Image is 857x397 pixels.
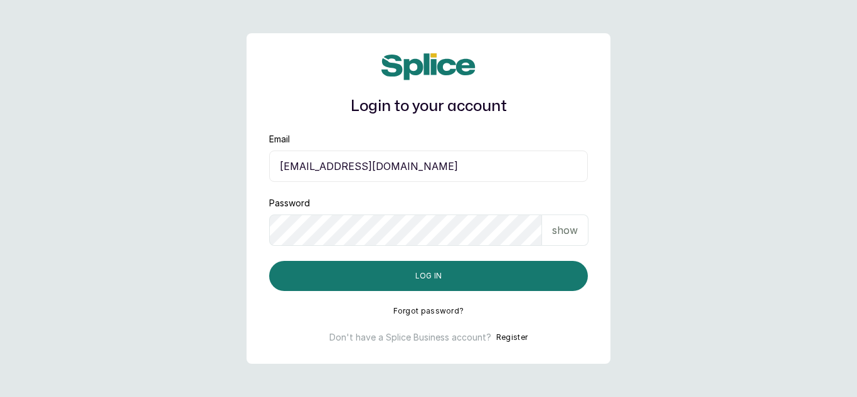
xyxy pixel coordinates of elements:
button: Register [496,331,528,344]
label: Email [269,133,290,146]
label: Password [269,197,310,209]
p: show [552,223,578,238]
p: Don't have a Splice Business account? [329,331,491,344]
h1: Login to your account [269,95,588,118]
button: Log in [269,261,588,291]
button: Forgot password? [393,306,464,316]
input: email@acme.com [269,151,588,182]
